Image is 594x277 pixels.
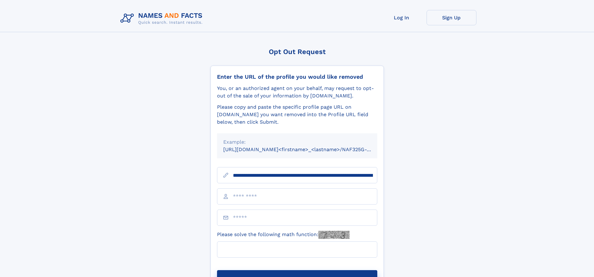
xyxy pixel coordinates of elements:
[217,85,377,100] div: You, or an authorized agent on your behalf, may request to opt-out of the sale of your informatio...
[427,10,476,25] a: Sign Up
[223,146,389,152] small: [URL][DOMAIN_NAME]<firstname>_<lastname>/NAF325G-xxxxxxxx
[217,73,377,80] div: Enter the URL of the profile you would like removed
[223,138,371,146] div: Example:
[118,10,208,27] img: Logo Names and Facts
[217,103,377,126] div: Please copy and paste the specific profile page URL on [DOMAIN_NAME] you want removed into the Pr...
[210,48,384,56] div: Opt Out Request
[377,10,427,25] a: Log In
[217,231,350,239] label: Please solve the following math function:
